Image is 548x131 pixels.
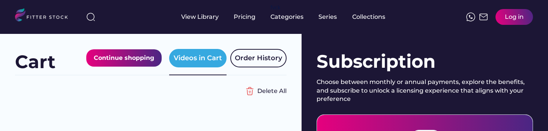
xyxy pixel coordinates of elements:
[94,53,154,63] div: Continue shopping
[317,78,530,103] div: Choose between monthly or annual payments, explore the benefits, and subscribe to unlock a licens...
[270,13,303,21] div: Categories
[466,12,475,21] img: meteor-icons_whatsapp%20%281%29.svg
[86,12,95,21] img: search-normal%203.svg
[15,8,74,24] img: LOGO.svg
[15,49,56,75] div: Cart
[181,13,219,21] div: View Library
[318,13,337,21] div: Series
[174,53,222,63] div: Videos in Cart
[479,12,488,21] img: Frame%2051.svg
[317,49,533,74] div: Subscription
[235,53,282,63] div: Order History
[270,4,280,11] div: fvck
[242,84,257,99] img: Group%201000002356%20%282%29.svg
[257,87,287,95] div: Delete All
[234,13,255,21] div: Pricing
[352,13,385,21] div: Collections
[505,13,524,21] div: Log in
